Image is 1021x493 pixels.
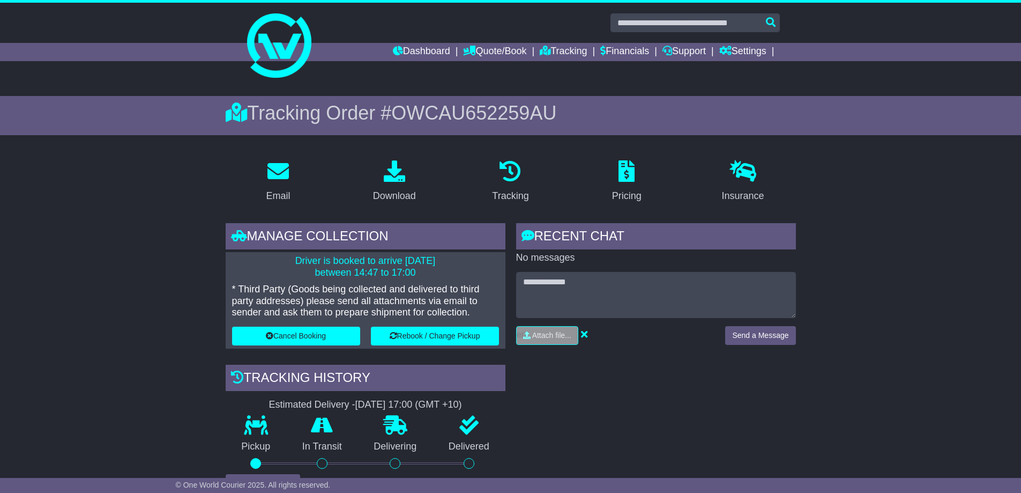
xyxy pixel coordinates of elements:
[492,189,528,203] div: Tracking
[266,189,290,203] div: Email
[226,474,300,493] button: View Full Tracking
[600,43,649,61] a: Financials
[516,252,796,264] p: No messages
[485,157,535,207] a: Tracking
[226,441,287,453] p: Pickup
[612,189,642,203] div: Pricing
[719,43,766,61] a: Settings
[358,441,433,453] p: Delivering
[226,365,505,394] div: Tracking history
[373,189,416,203] div: Download
[226,399,505,411] div: Estimated Delivery -
[226,101,796,124] div: Tracking Order #
[371,327,499,345] button: Rebook / Change Pickup
[433,441,505,453] p: Delivered
[715,157,771,207] a: Insurance
[391,102,556,124] span: OWCAU652259AU
[226,223,505,252] div: Manage collection
[259,157,297,207] a: Email
[232,284,499,319] p: * Third Party (Goods being collected and delivered to third party addresses) please send all atta...
[355,399,462,411] div: [DATE] 17:00 (GMT +10)
[725,326,795,345] button: Send a Message
[176,481,331,489] span: © One World Courier 2025. All rights reserved.
[393,43,450,61] a: Dashboard
[463,43,526,61] a: Quote/Book
[232,327,360,345] button: Cancel Booking
[286,441,358,453] p: In Transit
[232,255,499,278] p: Driver is booked to arrive [DATE] between 14:47 to 17:00
[662,43,706,61] a: Support
[540,43,587,61] a: Tracking
[366,157,423,207] a: Download
[605,157,649,207] a: Pricing
[722,189,764,203] div: Insurance
[516,223,796,252] div: RECENT CHAT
